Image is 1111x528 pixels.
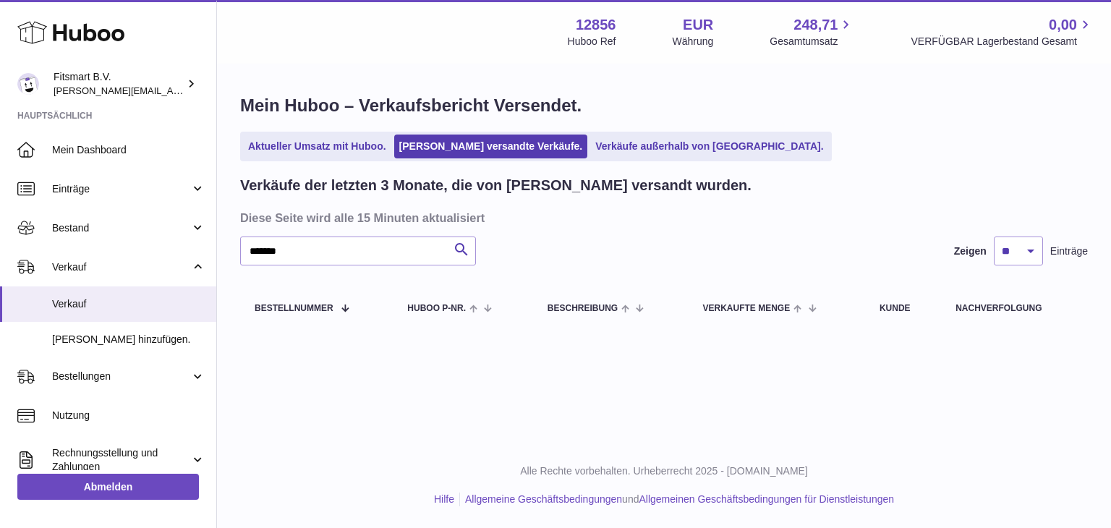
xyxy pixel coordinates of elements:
[460,493,894,506] li: und
[52,221,190,235] span: Bestand
[576,15,616,35] strong: 12856
[673,35,714,48] div: Währung
[880,304,927,313] div: Kunde
[52,333,205,346] span: [PERSON_NAME] hinzufügen.
[639,493,894,505] a: Allgemeinen Geschäftsbedingungen für Dienstleistungen
[243,135,391,158] a: Aktueller Umsatz mit Huboo.
[911,35,1094,48] span: VERFÜGBAR Lagerbestand Gesamt
[590,135,828,158] a: Verkäufe außerhalb von [GEOGRAPHIC_DATA].
[770,35,854,48] span: Gesamtumsatz
[17,474,199,500] a: Abmelden
[17,73,39,95] img: jonathan@leaderoo.com
[703,304,791,313] span: Verkaufte Menge
[54,70,184,98] div: Fitsmart B.V.
[955,304,1073,313] div: Nachverfolgung
[1049,15,1077,35] span: 0,00
[1050,244,1088,258] span: Einträge
[568,35,616,48] div: Huboo Ref
[52,182,190,196] span: Einträge
[770,15,854,48] a: 248,71 Gesamtumsatz
[793,15,838,35] span: 248,71
[54,85,290,96] span: [PERSON_NAME][EMAIL_ADDRESS][DOMAIN_NAME]
[52,446,190,474] span: Rechnungsstellung und Zahlungen
[394,135,588,158] a: [PERSON_NAME] versandte Verkäufe.
[911,15,1094,48] a: 0,00 VERFÜGBAR Lagerbestand Gesamt
[229,464,1099,478] p: Alle Rechte vorbehalten. Urheberrecht 2025 - [DOMAIN_NAME]
[52,260,190,274] span: Verkauf
[240,94,1088,117] h1: Mein Huboo – Verkaufsbericht Versendet.
[548,304,618,313] span: Beschreibung
[240,176,752,195] h2: Verkäufe der letzten 3 Monate, die von [PERSON_NAME] versandt wurden.
[434,493,454,505] a: Hilfe
[255,304,333,313] span: Bestellnummer
[52,409,205,422] span: Nutzung
[465,493,622,505] a: Allgemeine Geschäftsbedingungen
[407,304,466,313] span: Huboo P-Nr.
[52,143,205,157] span: Mein Dashboard
[954,244,987,258] label: Zeigen
[683,15,713,35] strong: EUR
[52,297,205,311] span: Verkauf
[240,210,1084,226] h3: Diese Seite wird alle 15 Minuten aktualisiert
[52,370,190,383] span: Bestellungen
